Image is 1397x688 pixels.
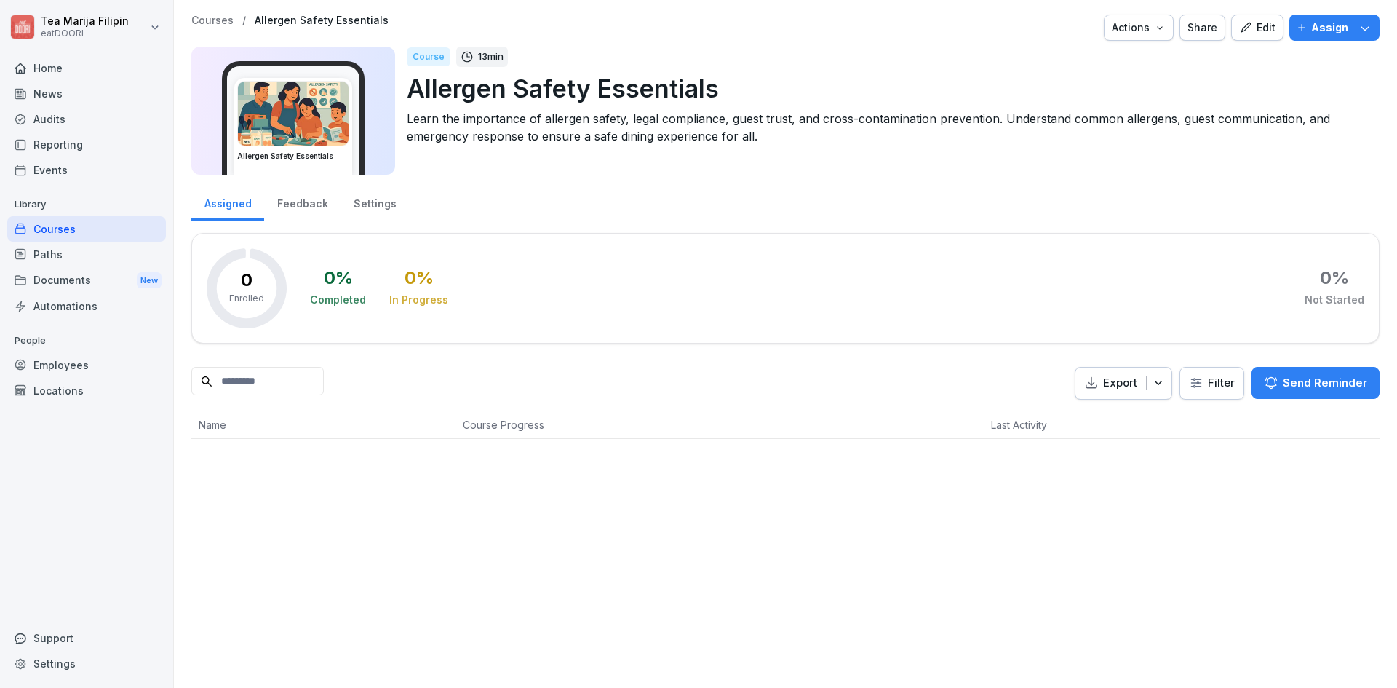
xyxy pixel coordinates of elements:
[7,293,166,319] a: Automations
[7,267,166,294] a: DocumentsNew
[264,183,341,221] a: Feedback
[7,132,166,157] a: Reporting
[341,183,409,221] a: Settings
[1251,367,1380,399] button: Send Reminder
[407,47,450,66] div: Course
[7,242,166,267] a: Paths
[324,269,353,287] div: 0 %
[1283,375,1367,391] p: Send Reminder
[991,417,1142,432] p: Last Activity
[191,183,264,221] a: Assigned
[1112,20,1166,36] div: Actions
[1305,293,1364,307] div: Not Started
[229,292,264,305] p: Enrolled
[1320,269,1349,287] div: 0 %
[407,70,1368,107] p: Allergen Safety Essentials
[7,193,166,216] p: Library
[405,269,434,287] div: 0 %
[1103,375,1137,392] p: Export
[1180,368,1243,399] button: Filter
[7,651,166,676] a: Settings
[7,106,166,132] a: Audits
[1189,376,1235,390] div: Filter
[7,378,166,403] a: Locations
[7,267,166,294] div: Documents
[1075,367,1172,400] button: Export
[7,352,166,378] a: Employees
[407,110,1368,145] p: Learn the importance of allergen safety, legal compliance, guest trust, and cross-contamination p...
[1104,15,1174,41] button: Actions
[199,417,447,432] p: Name
[310,293,366,307] div: Completed
[1231,15,1283,41] button: Edit
[41,28,129,39] p: eatDOORI
[242,15,246,27] p: /
[7,157,166,183] a: Events
[463,417,779,432] p: Course Progress
[1187,20,1217,36] div: Share
[1311,20,1348,36] p: Assign
[1239,20,1275,36] div: Edit
[191,15,234,27] a: Courses
[389,293,448,307] div: In Progress
[41,15,129,28] p: Tea Marija Filipin
[137,272,162,289] div: New
[1179,15,1225,41] button: Share
[7,625,166,651] div: Support
[1289,15,1380,41] button: Assign
[7,216,166,242] a: Courses
[241,272,252,289] p: 0
[478,50,504,64] p: 13 min
[7,81,166,106] a: News
[7,55,166,81] a: Home
[7,329,166,352] p: People
[255,15,389,27] a: Allergen Safety Essentials
[237,151,349,162] h3: Allergen Safety Essentials
[238,82,349,146] img: b7cvha0douqtolkbp6oj55tn.png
